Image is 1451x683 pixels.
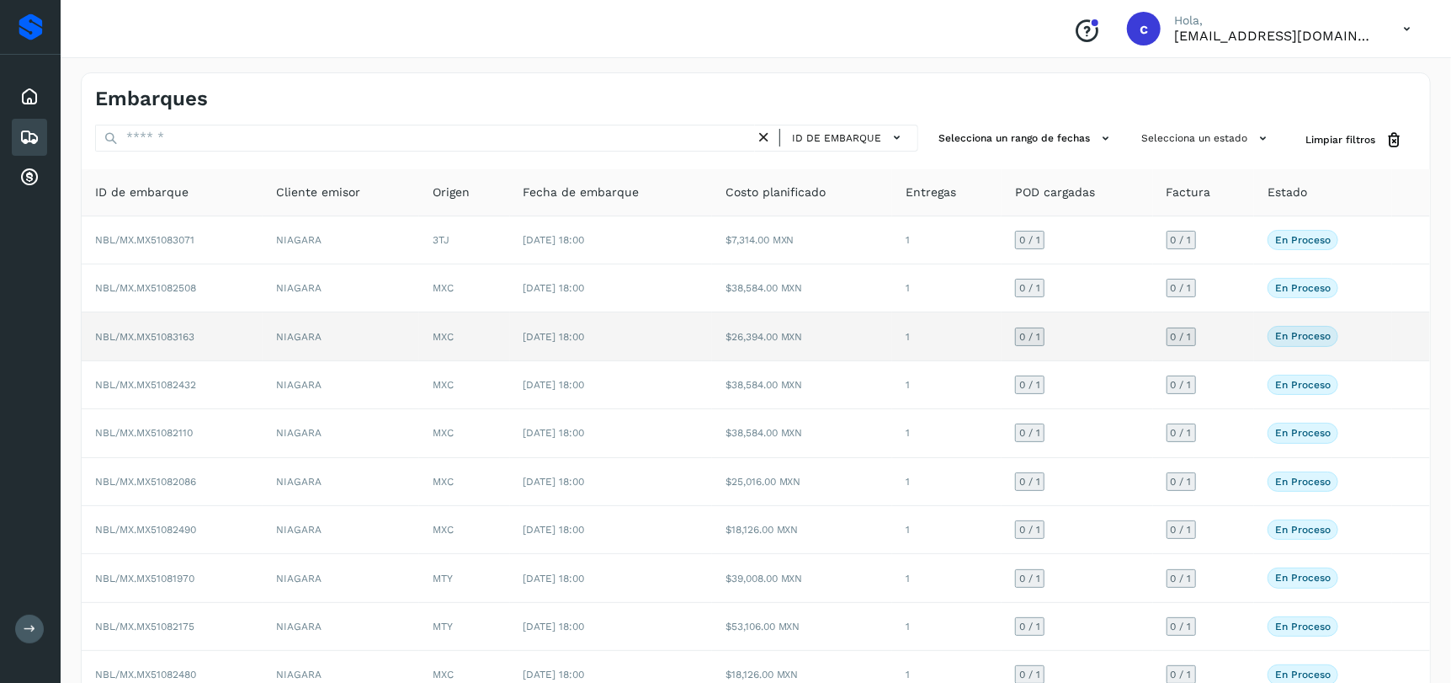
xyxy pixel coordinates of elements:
span: [DATE] 18:00 [524,331,585,343]
td: MXC [419,312,509,360]
td: MTY [419,554,509,602]
span: NBL/MX.MX51082432 [95,379,196,391]
span: 0 / 1 [1171,525,1192,535]
span: 0 / 1 [1019,332,1040,342]
span: [DATE] 18:00 [524,234,585,246]
p: En proceso [1275,476,1331,488]
span: 0 / 1 [1019,622,1040,632]
span: 0 / 1 [1171,670,1192,680]
span: [DATE] 18:00 [524,524,585,536]
td: $39,008.00 MXN [712,554,893,602]
h4: Embarques [95,87,208,111]
button: Selecciona un estado [1135,125,1278,152]
span: 0 / 1 [1019,428,1040,438]
span: Factura [1167,184,1211,201]
span: Cliente emisor [276,184,360,201]
td: 1 [892,216,1002,264]
p: En proceso [1275,524,1331,536]
td: MTY [419,603,509,651]
span: 0 / 1 [1019,283,1040,293]
td: NIAGARA [263,264,419,312]
td: NIAGARA [263,554,419,602]
span: NBL/MX.MX51082086 [95,476,196,488]
span: [DATE] 18:00 [524,669,585,680]
td: 1 [892,312,1002,360]
span: Fecha de embarque [524,184,640,201]
span: 0 / 1 [1171,428,1192,438]
span: NBL/MX.MX51082490 [95,524,196,536]
td: $18,126.00 MXN [712,506,893,554]
span: [DATE] 18:00 [524,282,585,294]
span: NBL/MX.MX51082110 [95,427,193,439]
span: 0 / 1 [1171,283,1192,293]
span: 0 / 1 [1171,235,1192,245]
p: Hola, [1174,13,1376,28]
td: NIAGARA [263,312,419,360]
span: 0 / 1 [1171,622,1192,632]
span: ID de embarque [792,131,881,146]
span: Estado [1268,184,1307,201]
span: Entregas [906,184,956,201]
td: 1 [892,506,1002,554]
td: $53,106.00 MXN [712,603,893,651]
td: 1 [892,409,1002,457]
td: $38,584.00 MXN [712,264,893,312]
span: NBL/MX.MX51082508 [95,282,196,294]
span: Costo planificado [725,184,826,201]
td: NIAGARA [263,361,419,409]
span: NBL/MX.MX51082175 [95,621,194,632]
td: $25,016.00 MXN [712,458,893,506]
button: ID de embarque [787,125,911,150]
span: NBL/MX.MX51082480 [95,669,196,680]
td: 1 [892,554,1002,602]
span: 0 / 1 [1019,670,1040,680]
td: NIAGARA [263,458,419,506]
td: NIAGARA [263,409,419,457]
p: En proceso [1275,572,1331,584]
td: $38,584.00 MXN [712,409,893,457]
span: 0 / 1 [1171,380,1192,390]
td: MXC [419,409,509,457]
td: 1 [892,264,1002,312]
td: 3TJ [419,216,509,264]
span: 0 / 1 [1019,380,1040,390]
span: [DATE] 18:00 [524,621,585,632]
p: En proceso [1275,330,1331,342]
div: Cuentas por cobrar [12,159,47,196]
td: $38,584.00 MXN [712,361,893,409]
p: En proceso [1275,669,1331,680]
button: Limpiar filtros [1292,125,1416,156]
span: 0 / 1 [1019,525,1040,535]
span: Limpiar filtros [1305,132,1375,147]
span: ID de embarque [95,184,189,201]
div: Embarques [12,119,47,156]
td: NIAGARA [263,603,419,651]
td: MXC [419,458,509,506]
span: 0 / 1 [1171,477,1192,487]
span: NBL/MX.MX51081970 [95,573,194,584]
span: 0 / 1 [1019,574,1040,584]
td: MXC [419,361,509,409]
span: 0 / 1 [1019,477,1040,487]
p: En proceso [1275,621,1331,632]
span: [DATE] 18:00 [524,573,585,584]
span: 0 / 1 [1171,574,1192,584]
span: [DATE] 18:00 [524,476,585,488]
p: En proceso [1275,427,1331,439]
span: [DATE] 18:00 [524,427,585,439]
td: 1 [892,603,1002,651]
td: NIAGARA [263,506,419,554]
td: 1 [892,458,1002,506]
td: MXC [419,506,509,554]
span: 0 / 1 [1171,332,1192,342]
span: 0 / 1 [1019,235,1040,245]
div: Inicio [12,78,47,115]
td: 1 [892,361,1002,409]
span: Origen [433,184,470,201]
p: En proceso [1275,379,1331,391]
span: NBL/MX.MX51083071 [95,234,194,246]
td: $26,394.00 MXN [712,312,893,360]
td: MXC [419,264,509,312]
span: [DATE] 18:00 [524,379,585,391]
td: $7,314.00 MXN [712,216,893,264]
